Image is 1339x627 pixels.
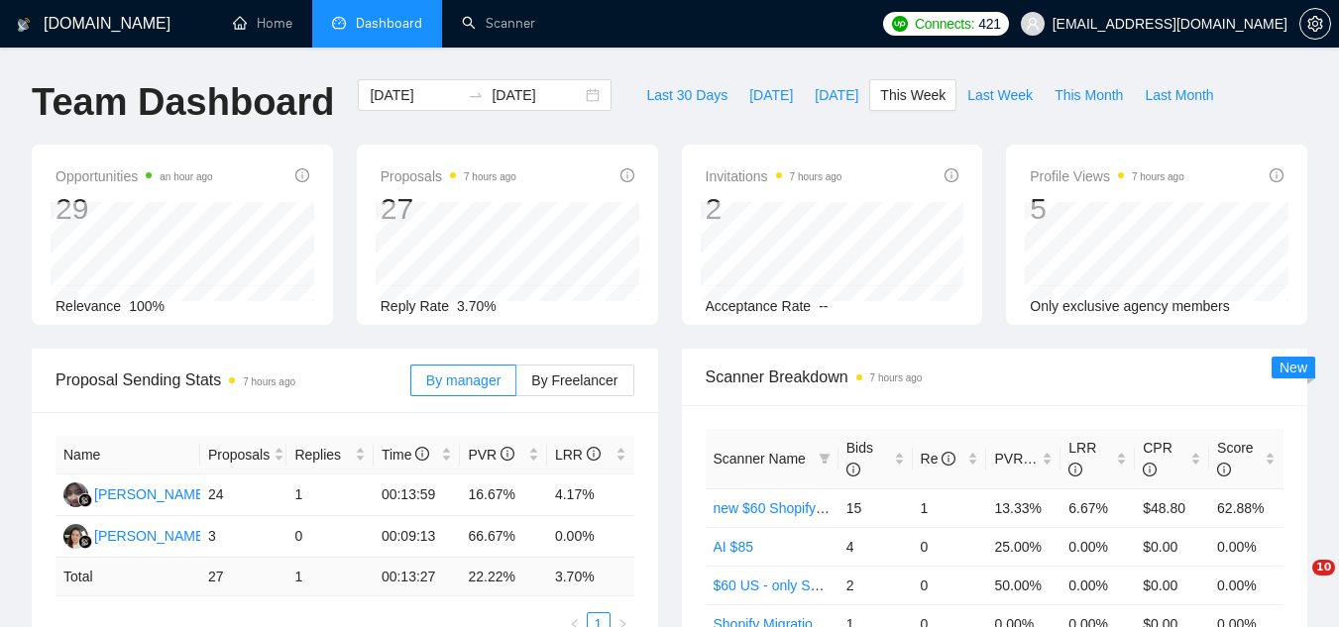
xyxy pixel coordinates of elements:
td: 3 [200,516,287,558]
span: Dashboard [356,15,422,32]
td: 15 [838,488,913,527]
td: 3.70 % [547,558,634,596]
span: PVR [468,447,514,463]
span: Last Week [967,84,1033,106]
input: Start date [370,84,460,106]
span: By manager [426,372,501,388]
span: info-circle [1068,463,1082,476]
td: $48.80 [1135,488,1209,527]
a: homeHome [233,15,292,32]
div: [PERSON_NAME] [94,525,208,547]
span: dashboard [332,16,346,30]
button: Last Month [1134,79,1224,111]
td: 6.67% [1060,488,1135,527]
img: upwork-logo.png [892,16,908,32]
span: swap-right [468,87,484,103]
td: 0 [913,527,987,566]
span: info-circle [942,452,955,466]
img: logo [17,9,31,41]
span: Relevance [56,298,121,314]
div: 27 [381,190,516,228]
td: 2 [838,566,913,604]
button: This Month [1044,79,1134,111]
span: Opportunities [56,164,213,188]
span: This Week [880,84,946,106]
span: New [1280,360,1307,375]
td: 66.67% [460,516,547,558]
div: [PERSON_NAME] Ayra [94,483,240,505]
td: 62.88% [1209,488,1283,527]
time: an hour ago [160,171,212,182]
time: 7 hours ago [790,171,842,182]
td: $0.00 [1135,527,1209,566]
img: gigradar-bm.png [78,493,92,507]
span: Last 30 Days [646,84,727,106]
td: 00:13:59 [374,474,461,516]
div: 29 [56,190,213,228]
span: info-circle [501,447,514,461]
span: filter [819,453,831,465]
td: 0.00% [1209,527,1283,566]
td: 00:09:13 [374,516,461,558]
a: NF[PERSON_NAME] Ayra [63,485,240,501]
span: Replies [294,444,351,466]
span: Last Month [1145,84,1213,106]
span: Only exclusive agency members [1030,298,1230,314]
span: setting [1300,16,1330,32]
span: info-circle [1143,463,1157,476]
button: Last Week [956,79,1044,111]
td: 22.22 % [460,558,547,596]
span: 3.70% [457,298,497,314]
span: filter [815,444,835,473]
td: Total [56,558,200,596]
span: info-circle [1270,168,1283,182]
td: 0.00% [1060,527,1135,566]
span: By Freelancer [531,372,617,388]
td: 27 [200,558,287,596]
span: info-circle [846,463,860,476]
th: Proposals [200,436,287,474]
img: LA [63,524,88,549]
span: [DATE] [815,84,858,106]
span: CPR [1143,440,1172,477]
span: Bids [846,440,873,477]
td: 1 [286,558,374,596]
a: $60 US - only Shopify Development [714,577,934,593]
button: Last 30 Days [635,79,738,111]
span: This Month [1055,84,1123,106]
span: -- [819,298,828,314]
button: setting [1299,8,1331,40]
td: $0.00 [1135,566,1209,604]
td: 0.00% [547,516,634,558]
a: setting [1299,16,1331,32]
button: This Week [869,79,956,111]
span: Proposals [381,164,516,188]
span: Invitations [706,164,842,188]
img: NF [63,482,88,507]
td: 00:13:27 [374,558,461,596]
td: 1 [286,474,374,516]
span: Proposal Sending Stats [56,367,410,392]
span: info-circle [295,168,309,182]
span: Proposals [208,444,270,466]
span: PVR [994,451,1041,467]
button: [DATE] [738,79,804,111]
a: LA[PERSON_NAME] [63,527,208,543]
td: 0.00% [1209,566,1283,604]
a: searchScanner [462,15,535,32]
span: user [1026,17,1040,31]
img: gigradar-bm.png [78,535,92,549]
span: info-circle [1217,463,1231,476]
td: 50.00% [986,566,1060,604]
iframe: Intercom live chat [1272,560,1319,607]
td: 13.33% [986,488,1060,527]
span: Scanner Name [714,451,806,467]
td: 0 [286,516,374,558]
td: 16.67% [460,474,547,516]
span: info-circle [587,447,601,461]
time: 7 hours ago [1132,171,1184,182]
td: 24 [200,474,287,516]
time: 7 hours ago [243,376,295,387]
a: new $60 Shopify Development [714,500,902,516]
button: [DATE] [804,79,869,111]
